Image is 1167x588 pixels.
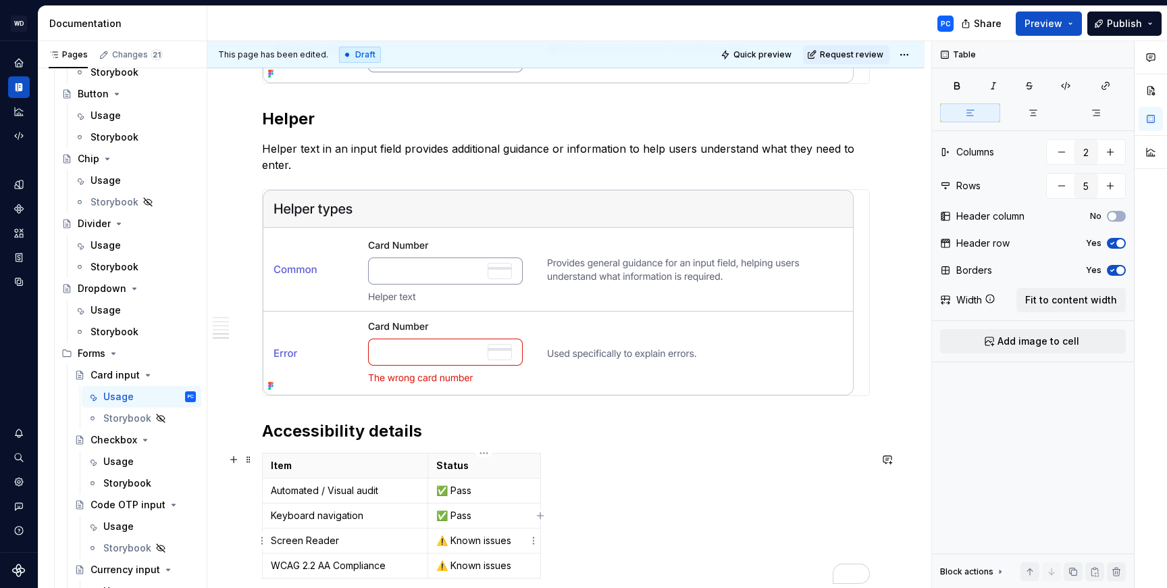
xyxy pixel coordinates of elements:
div: Pages [49,49,88,60]
button: Share [954,11,1010,36]
a: Storybook [69,321,201,343]
div: Storybook [90,325,138,339]
p: ✅ Pass [436,484,532,497]
a: Code OTP input [69,494,201,516]
a: Currency input [69,559,201,581]
p: Keyboard navigation [271,509,419,522]
div: Storybook [90,260,138,274]
a: Home [8,52,30,74]
div: Forms [78,347,105,360]
div: Block actions [940,562,1006,581]
span: Request review [820,49,883,60]
div: Draft [339,47,381,63]
div: Code OTP input [90,498,165,512]
div: Storybook [103,541,151,555]
div: Storybook stories [8,247,30,268]
a: Storybook [69,256,201,278]
span: Publish [1107,17,1142,30]
label: No [1090,211,1101,222]
a: Storybook [82,537,201,559]
div: Header row [956,237,1010,250]
a: Card input [69,364,201,386]
button: Contact support [8,495,30,517]
a: Button [56,83,201,105]
div: PC [941,18,951,29]
a: Settings [8,471,30,493]
div: Rows [956,179,981,193]
span: Add image to cell [997,335,1079,348]
a: Code automation [8,125,30,147]
p: Screen Reader [271,534,419,547]
a: Storybook [69,62,201,83]
div: Usage [103,390,134,403]
label: Yes [1086,238,1101,249]
div: Storybook [103,412,151,425]
h2: Helper [262,108,870,130]
p: Helper text in an input field provides additional guidance or information to help users understan... [262,141,870,173]
div: Button [78,87,109,101]
a: Storybook [69,191,201,213]
div: Storybook [90,195,138,209]
div: Divider [78,217,111,230]
a: Usage [82,451,201,472]
a: Storybook [82,472,201,494]
div: Borders [956,264,992,277]
button: Publish [1087,11,1162,36]
div: Chip [78,152,99,166]
div: Storybook [103,476,151,490]
a: Design tokens [8,174,30,195]
div: Usage [90,174,121,187]
a: Assets [8,222,30,244]
button: Request review [803,45,889,64]
div: Header column [956,210,1025,223]
a: Usage [69,105,201,126]
button: Quick preview [717,45,798,64]
div: Dropdown [78,282,126,295]
div: Storybook [90,130,138,144]
div: Width [956,293,982,307]
button: Fit to content width [1016,288,1126,312]
a: Divider [56,213,201,235]
a: Usage [82,516,201,537]
div: Storybook [90,66,138,79]
p: Automated / Visual audit [271,484,419,497]
p: Item [271,459,419,472]
a: Usage [69,235,201,256]
a: Components [8,198,30,220]
a: Checkbox [69,429,201,451]
div: PC [188,390,194,403]
span: Quick preview [733,49,792,60]
p: ⚠️ Known issues [436,534,532,547]
svg: Supernova Logo [12,564,26,577]
a: Documentation [8,76,30,98]
div: Checkbox [90,433,137,447]
a: Dropdown [56,278,201,299]
div: Card input [90,368,140,382]
a: Data sources [8,271,30,293]
div: Currency input [90,563,160,577]
a: Storybook [69,126,201,148]
p: WCAG 2.2 AA Compliance [271,559,419,572]
div: Block actions [940,566,993,577]
a: Usage [69,299,201,321]
a: Analytics [8,101,30,122]
span: Fit to content width [1025,293,1117,307]
img: 16ff19be-cd28-41b4-b5ff-c04e7edb5ae9.png [263,190,854,395]
div: Usage [90,303,121,317]
button: WD [3,9,35,38]
div: Usage [90,239,121,252]
div: Documentation [49,17,201,30]
div: Notifications [8,422,30,444]
a: Storybook [82,408,201,429]
span: 21 [151,49,163,60]
span: Preview [1025,17,1062,30]
a: Chip [56,148,201,170]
